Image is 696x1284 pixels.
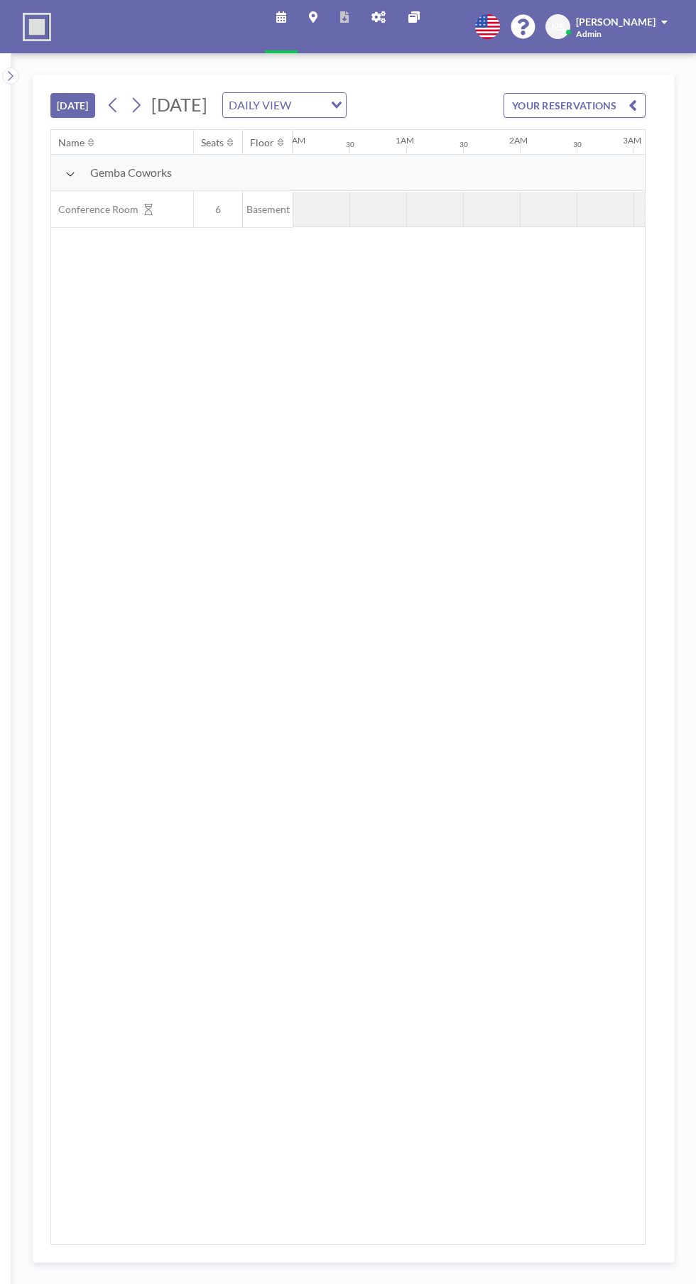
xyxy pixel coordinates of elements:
[23,13,51,41] img: organization-logo
[396,135,414,146] div: 1AM
[226,96,294,114] span: DAILY VIEW
[509,135,528,146] div: 2AM
[282,135,305,146] div: 12AM
[250,136,274,149] div: Floor
[576,28,602,39] span: Admin
[460,140,468,149] div: 30
[346,140,354,149] div: 30
[295,96,322,114] input: Search for option
[576,16,656,28] span: [PERSON_NAME]
[223,93,346,117] div: Search for option
[243,203,293,216] span: Basement
[194,203,242,216] span: 6
[50,93,95,118] button: [DATE]
[551,21,565,33] span: NS
[504,93,646,118] button: YOUR RESERVATIONS
[623,135,641,146] div: 3AM
[573,140,582,149] div: 30
[151,94,207,115] span: [DATE]
[201,136,224,149] div: Seats
[51,203,138,216] span: Conference Room
[58,136,85,149] div: Name
[90,165,172,180] span: Gemba Coworks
